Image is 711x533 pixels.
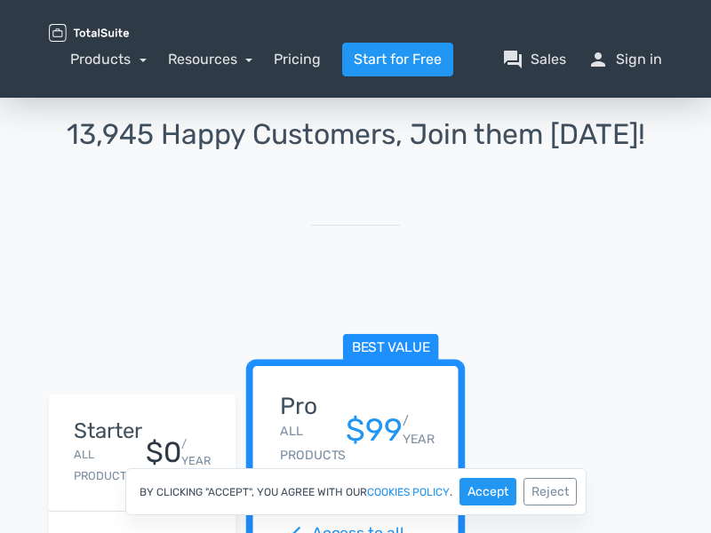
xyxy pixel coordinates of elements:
button: Accept [459,478,516,505]
a: Resources [168,51,253,68]
a: Pricing [274,49,321,70]
div: By clicking "Accept", you agree with our . [125,468,587,515]
h1: 13,945 Happy Customers, Join them [DATE]! [49,119,662,150]
a: question_answerSales [502,49,566,70]
small: All Products [280,425,346,463]
div: $0 [146,437,181,468]
a: Start for Free [342,43,453,76]
img: TotalSuite for WordPress [49,24,129,42]
span: person [587,49,609,70]
a: personSign in [587,49,662,70]
h4: Pro [280,394,346,419]
small: All Products [74,448,133,482]
a: Products [70,51,147,68]
small: / YEAR [403,411,435,449]
a: cookies policy [367,487,450,497]
div: $99 [346,413,403,448]
button: Reject [523,478,577,505]
span: Best value [343,334,439,362]
h4: Starter [74,419,146,442]
small: / YEAR [181,435,211,469]
span: question_answer [502,49,523,70]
